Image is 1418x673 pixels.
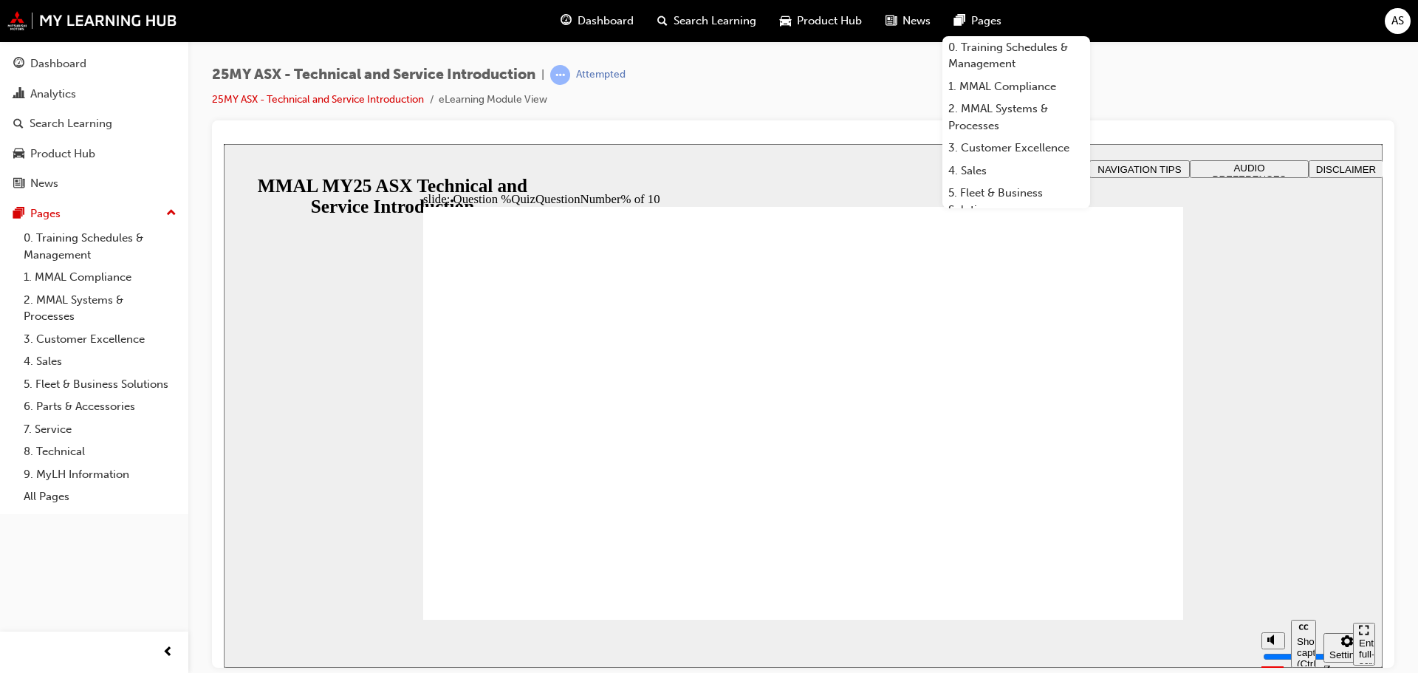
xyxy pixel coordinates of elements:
[576,68,626,82] div: Attempted
[30,205,61,222] div: Pages
[30,146,95,163] div: Product Hub
[1106,505,1141,516] div: Settings
[162,643,174,662] span: prev-icon
[13,117,24,131] span: search-icon
[657,12,668,30] span: search-icon
[6,200,182,228] button: Pages
[6,170,182,197] a: News
[902,13,931,30] span: News
[866,16,966,34] button: NAVIGATION TIPS
[6,140,182,168] a: Product Hub
[674,13,756,30] span: Search Learning
[1100,519,1129,562] label: Zoom to fit
[942,137,1090,160] a: 3. Customer Excellence
[942,6,1013,36] a: pages-iconPages
[30,175,58,192] div: News
[1030,476,1122,524] div: misc controls
[1385,8,1411,34] button: AS
[30,86,76,103] div: Analytics
[18,266,182,289] a: 1. MMAL Compliance
[13,88,24,101] span: chart-icon
[780,12,791,30] span: car-icon
[1100,489,1147,519] button: Settings
[942,75,1090,98] a: 1. MMAL Compliance
[561,12,572,30] span: guage-icon
[18,373,182,396] a: 5. Fleet & Business Solutions
[954,12,965,30] span: pages-icon
[971,13,1001,30] span: Pages
[1129,479,1151,522] button: Enter full-screen (Ctrl+Alt+F)
[18,289,182,328] a: 2. MMAL Systems & Processes
[13,177,24,191] span: news-icon
[1038,488,1061,505] button: Mute (Ctrl+Alt+M)
[18,418,182,441] a: 7. Service
[18,227,182,266] a: 0. Training Schedules & Management
[549,6,645,36] a: guage-iconDashboard
[1129,476,1151,524] nav: slide navigation
[18,328,182,351] a: 3. Customer Excellence
[18,440,182,463] a: 8. Technical
[13,148,24,161] span: car-icon
[768,6,874,36] a: car-iconProduct Hub
[1085,16,1160,34] button: DISCLAIMER
[886,12,897,30] span: news-icon
[18,395,182,418] a: 6. Parts & Accessories
[6,50,182,78] a: Dashboard
[942,182,1090,221] a: 5. Fleet & Business Solutions
[550,65,570,85] span: learningRecordVerb_ATTEMPT-icon
[1067,476,1092,524] button: Show captions (Ctrl+Alt+C)
[166,204,177,223] span: up-icon
[18,463,182,486] a: 9. MyLH Information
[942,98,1090,137] a: 2. MMAL Systems & Processes
[1135,493,1145,538] div: Enter full-screen (Ctrl+Alt+F)
[989,18,1063,41] span: AUDIO PREFERENCES
[645,6,768,36] a: search-iconSearch Learning
[874,20,957,31] span: NAVIGATION TIPS
[18,485,182,508] a: All Pages
[874,6,942,36] a: news-iconNews
[541,66,544,83] span: |
[212,66,535,83] span: 25MY ASX - Technical and Service Introduction
[30,115,112,132] div: Search Learning
[1092,20,1152,31] span: DISCLAIMER
[439,92,547,109] li: eLearning Module View
[942,36,1090,75] a: 0. Training Schedules & Management
[13,58,24,71] span: guage-icon
[13,208,24,221] span: pages-icon
[30,55,86,72] div: Dashboard
[18,350,182,373] a: 4. Sales
[797,13,862,30] span: Product Hub
[7,11,177,30] img: mmal
[6,47,182,200] button: DashboardAnalyticsSearch LearningProduct HubNews
[212,93,424,106] a: 25MY ASX - Technical and Service Introduction
[1073,492,1086,525] div: Show captions (Ctrl+Alt+C)
[6,81,182,108] a: Analytics
[1039,507,1134,519] input: volume
[1391,13,1404,30] span: AS
[6,110,182,137] a: Search Learning
[578,13,634,30] span: Dashboard
[942,160,1090,182] a: 4. Sales
[966,16,1085,34] button: AUDIO PREFERENCES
